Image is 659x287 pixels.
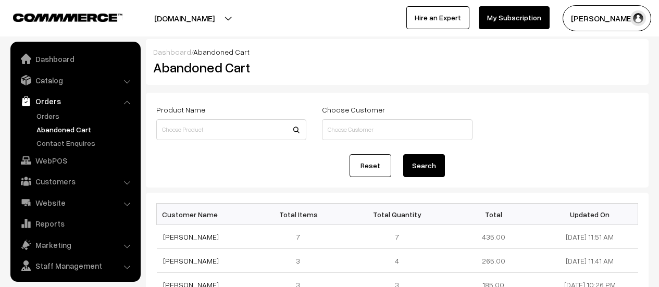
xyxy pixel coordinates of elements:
[13,235,137,254] a: Marketing
[163,256,219,265] a: [PERSON_NAME]
[563,5,651,31] button: [PERSON_NAME]
[350,154,391,177] a: Reset
[322,119,472,140] input: Choose Customer
[349,204,445,225] th: Total Quantity
[13,256,137,275] a: Staff Management
[542,225,638,249] td: [DATE] 11:51 AM
[13,214,137,233] a: Reports
[13,172,137,191] a: Customers
[13,49,137,68] a: Dashboard
[253,204,349,225] th: Total Items
[479,6,550,29] a: My Subscription
[156,119,306,140] input: Choose Product
[153,46,641,57] div: /
[193,47,250,56] span: Abandoned Cart
[542,204,638,225] th: Updated On
[157,204,253,225] th: Customer Name
[445,204,542,225] th: Total
[34,124,137,135] a: Abandoned Cart
[445,225,542,249] td: 435.00
[403,154,445,177] button: Search
[13,10,104,23] a: COMMMERCE
[153,59,305,76] h2: Abandoned Cart
[253,225,349,249] td: 7
[542,249,638,273] td: [DATE] 11:41 AM
[13,14,122,21] img: COMMMERCE
[13,151,137,170] a: WebPOS
[13,193,137,212] a: Website
[153,47,191,56] a: Dashboard
[630,10,646,26] img: user
[13,92,137,110] a: Orders
[118,5,251,31] button: [DOMAIN_NAME]
[253,249,349,273] td: 3
[34,138,137,148] a: Contact Enquires
[156,104,205,115] label: Product Name
[406,6,469,29] a: Hire an Expert
[34,110,137,121] a: Orders
[445,249,542,273] td: 265.00
[13,71,137,90] a: Catalog
[349,225,445,249] td: 7
[349,249,445,273] td: 4
[163,232,219,241] a: [PERSON_NAME]
[322,104,385,115] label: Choose Customer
